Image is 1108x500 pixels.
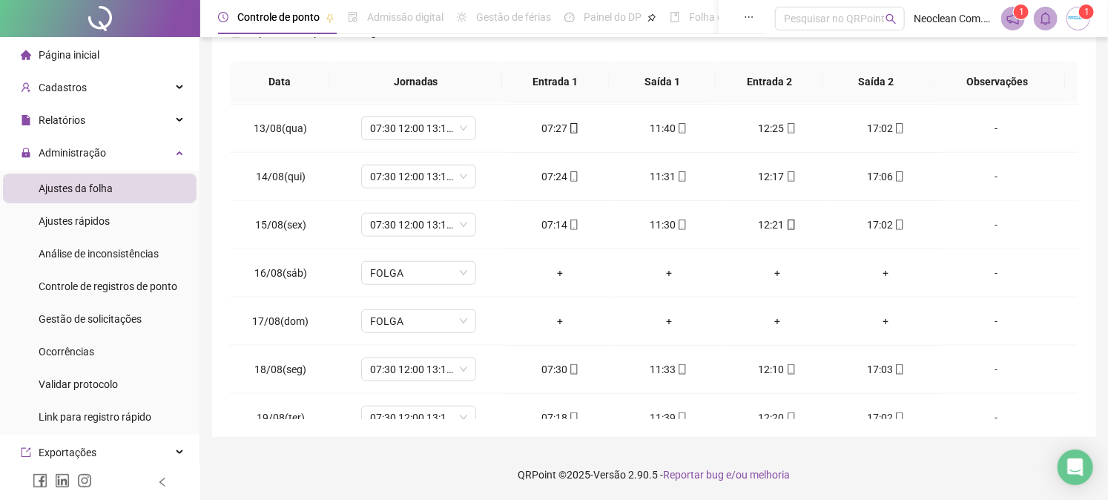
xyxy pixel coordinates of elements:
[676,171,687,182] span: mobile
[39,447,96,458] span: Exportações
[893,123,905,134] span: mobile
[39,114,85,126] span: Relatórios
[55,473,70,488] span: linkedin
[567,412,579,423] span: mobile
[218,12,228,22] span: clock-circle
[1058,450,1093,485] div: Open Intercom Messenger
[476,11,551,23] span: Gestão de férias
[893,412,905,423] span: mobile
[735,361,820,378] div: 12:10
[785,412,797,423] span: mobile
[670,12,680,22] span: book
[886,13,897,24] span: search
[952,313,1040,329] div: -
[843,361,928,378] div: 17:03
[21,115,31,125] span: file
[254,364,306,375] span: 18/08(seg)
[914,10,992,27] span: Neoclean Com.Mat.Higiene
[39,49,99,61] span: Página inicial
[370,262,467,284] span: FOLGA
[843,313,928,329] div: +
[502,62,609,102] th: Entrada 1
[1006,12,1020,25] span: notification
[348,12,358,22] span: file-done
[230,62,330,102] th: Data
[627,168,711,185] div: 11:31
[21,82,31,93] span: user-add
[893,171,905,182] span: mobile
[952,265,1040,281] div: -
[518,313,602,329] div: +
[716,62,822,102] th: Entrada 2
[252,315,309,327] span: 17/08(dom)
[567,220,579,230] span: mobile
[664,469,791,481] span: Reportar bug e/ou melhoria
[785,123,797,134] span: mobile
[843,265,928,281] div: +
[21,148,31,158] span: lock
[1039,12,1052,25] span: bell
[735,217,820,233] div: 12:21
[952,409,1040,426] div: -
[367,11,443,23] span: Admissão digital
[370,310,467,332] span: FOLGA
[594,469,627,481] span: Versão
[77,473,92,488] span: instagram
[1019,7,1024,17] span: 1
[518,120,602,136] div: 07:27
[609,62,716,102] th: Saída 1
[952,168,1040,185] div: -
[39,82,87,93] span: Cadastros
[457,12,467,22] span: sun
[39,313,142,325] span: Gestão de solicitações
[929,62,1066,102] th: Observações
[254,122,307,134] span: 13/08(qua)
[39,248,159,260] span: Análise de inconsistências
[1067,7,1089,30] img: 37321
[370,165,467,188] span: 07:30 12:00 13:12 17:30
[735,409,820,426] div: 12:20
[257,412,305,424] span: 19/08(ter)
[823,62,930,102] th: Saída 2
[785,220,797,230] span: mobile
[564,12,575,22] span: dashboard
[735,120,820,136] div: 12:25
[735,265,820,281] div: +
[518,409,602,426] div: 07:18
[157,477,168,487] span: left
[237,11,320,23] span: Controle de ponto
[21,447,31,458] span: export
[370,358,467,381] span: 07:30 12:00 13:12 17:30
[33,473,47,488] span: facebook
[518,361,602,378] div: 07:30
[567,364,579,375] span: mobile
[39,182,113,194] span: Ajustes da folha
[627,313,711,329] div: +
[518,217,602,233] div: 07:14
[735,313,820,329] div: +
[893,220,905,230] span: mobile
[1014,4,1029,19] sup: 1
[843,217,928,233] div: 17:02
[39,147,106,159] span: Administração
[256,171,306,182] span: 14/08(qui)
[330,62,502,102] th: Jornadas
[326,13,334,22] span: pushpin
[735,168,820,185] div: 12:17
[785,364,797,375] span: mobile
[952,217,1040,233] div: -
[39,346,94,358] span: Ocorrências
[39,378,118,390] span: Validar protocolo
[255,219,306,231] span: 15/08(sex)
[785,171,797,182] span: mobile
[676,220,687,230] span: mobile
[676,412,687,423] span: mobile
[567,171,579,182] span: mobile
[952,120,1040,136] div: -
[627,409,711,426] div: 11:39
[843,168,928,185] div: 17:06
[843,409,928,426] div: 17:02
[370,407,467,429] span: 07:30 12:00 13:12 17:30
[893,364,905,375] span: mobile
[1079,4,1094,19] sup: Atualize o seu contato no menu Meus Dados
